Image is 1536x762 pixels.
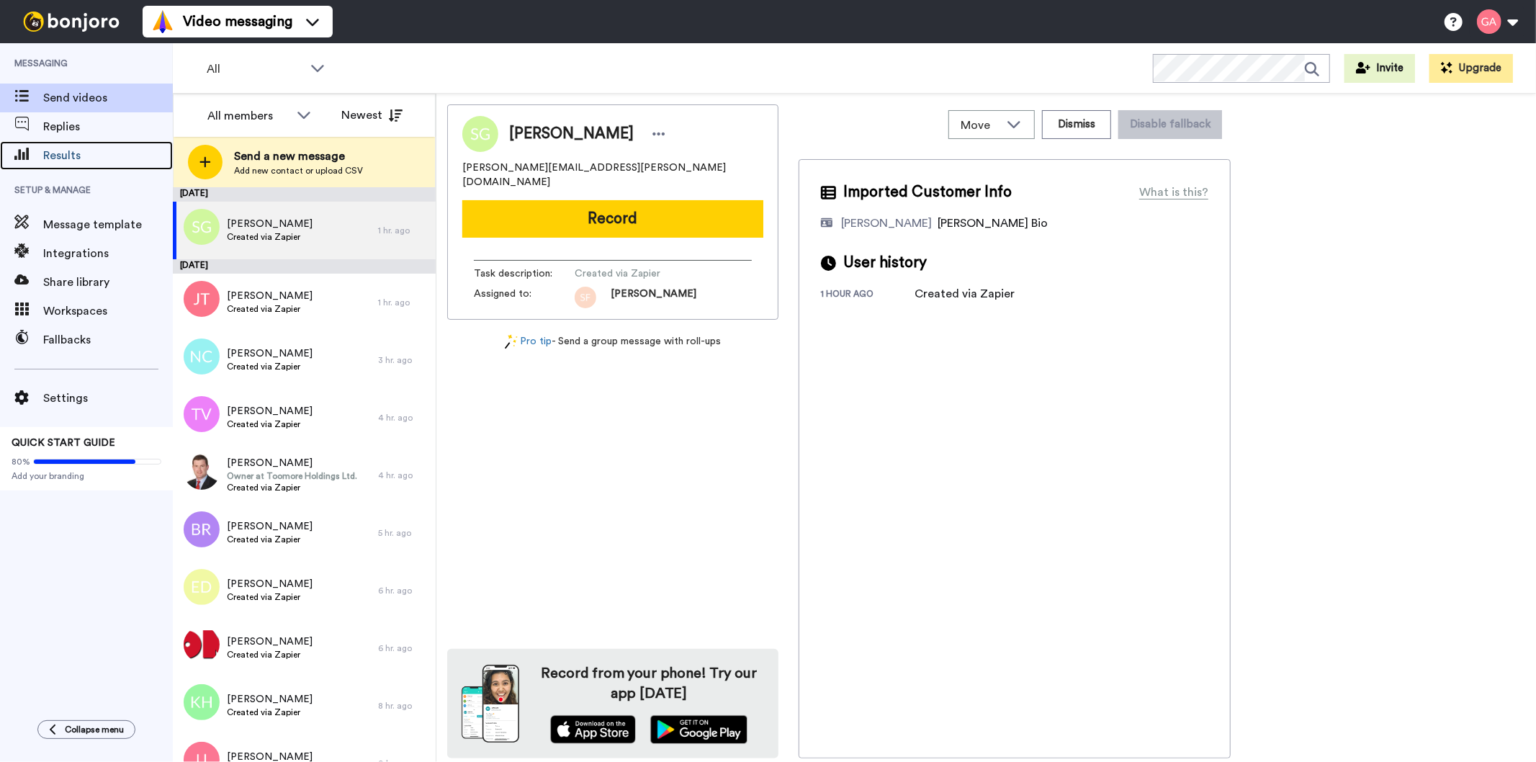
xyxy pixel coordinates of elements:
img: 07f05882-9f74-4e44-bf4e-549df3c32919.png [184,627,220,663]
img: sg.png [184,209,220,245]
span: [PERSON_NAME] [227,692,313,707]
span: Created via Zapier [227,418,313,430]
img: nc.png [184,339,220,375]
span: Settings [43,390,173,407]
button: Record [462,200,763,238]
span: [PERSON_NAME] [227,635,313,649]
span: QUICK START GUIDE [12,438,115,448]
div: [PERSON_NAME] [841,215,932,232]
span: Created via Zapier [575,266,711,281]
div: 4 hr. ago [378,470,428,481]
span: [PERSON_NAME] [227,577,313,591]
img: Image of Stephanie Gutierrez [462,116,498,152]
button: Collapse menu [37,720,135,739]
span: Created via Zapier [227,361,313,372]
a: Pro tip [505,334,552,349]
div: - Send a group message with roll-ups [447,334,778,349]
span: Fallbacks [43,331,173,349]
span: Imported Customer Info [843,181,1012,203]
span: Share library [43,274,173,291]
div: All members [207,107,289,125]
span: Assigned to: [474,287,575,308]
span: Workspaces [43,302,173,320]
span: Add new contact or upload CSV [234,165,363,176]
div: What is this? [1139,184,1208,201]
img: bj-logo-header-white.svg [17,12,125,32]
span: Send a new message [234,148,363,165]
h4: Record from your phone! Try our app [DATE] [534,663,764,704]
span: 80% [12,456,30,467]
span: Created via Zapier [227,649,313,660]
img: vm-color.svg [151,10,174,33]
span: Created via Zapier [227,591,313,603]
img: kh.png [184,684,220,720]
span: [PERSON_NAME] [611,287,696,308]
div: Created via Zapier [915,285,1015,302]
img: br.png [184,511,220,547]
span: [PERSON_NAME] Bio [938,218,1048,229]
img: ed.png [184,569,220,605]
div: 6 hr. ago [378,642,428,654]
span: Owner at Toomore Holdings Ltd. [227,470,357,482]
div: 1 hour ago [821,288,915,302]
span: Created via Zapier [227,231,313,243]
span: [PERSON_NAME] [227,519,313,534]
span: Created via Zapier [227,534,313,545]
span: Created via Zapier [227,482,357,493]
img: tv.png [184,396,220,432]
img: playstore [650,715,747,744]
span: [PERSON_NAME] [227,456,357,470]
div: 4 hr. ago [378,412,428,423]
button: Invite [1344,54,1415,83]
span: Video messaging [183,12,292,32]
span: Send videos [43,89,173,107]
button: Disable fallback [1118,110,1222,139]
span: Collapse menu [65,724,124,735]
div: 3 hr. ago [378,354,428,366]
img: sf.png [575,287,596,308]
div: 1 hr. ago [378,225,428,236]
button: Newest [331,101,413,130]
span: Results [43,147,173,164]
span: All [207,60,303,78]
div: [DATE] [173,259,436,274]
span: User history [843,252,927,274]
span: [PERSON_NAME] [227,346,313,361]
span: Integrations [43,245,173,262]
span: [PERSON_NAME][EMAIL_ADDRESS][PERSON_NAME][DOMAIN_NAME] [462,161,763,189]
span: [PERSON_NAME] [509,123,634,145]
div: 6 hr. ago [378,585,428,596]
img: download [462,665,519,743]
img: jt.png [184,281,220,317]
span: Add your branding [12,470,161,482]
span: [PERSON_NAME] [227,404,313,418]
button: Upgrade [1429,54,1513,83]
span: [PERSON_NAME] [227,289,313,303]
div: 5 hr. ago [378,527,428,539]
img: 39a004be-e7a1-4eb2-ac8b-fbc6d2b9b7c4.jpg [184,454,220,490]
div: 8 hr. ago [378,700,428,712]
span: Message template [43,216,173,233]
span: Created via Zapier [227,303,313,315]
button: Dismiss [1042,110,1111,139]
div: 1 hr. ago [378,297,428,308]
span: Created via Zapier [227,707,313,718]
span: Task description : [474,266,575,281]
span: Move [961,117,1000,134]
img: appstore [550,715,636,744]
span: Replies [43,118,173,135]
img: magic-wand.svg [505,334,518,349]
span: [PERSON_NAME] [227,217,313,231]
div: [DATE] [173,187,436,202]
